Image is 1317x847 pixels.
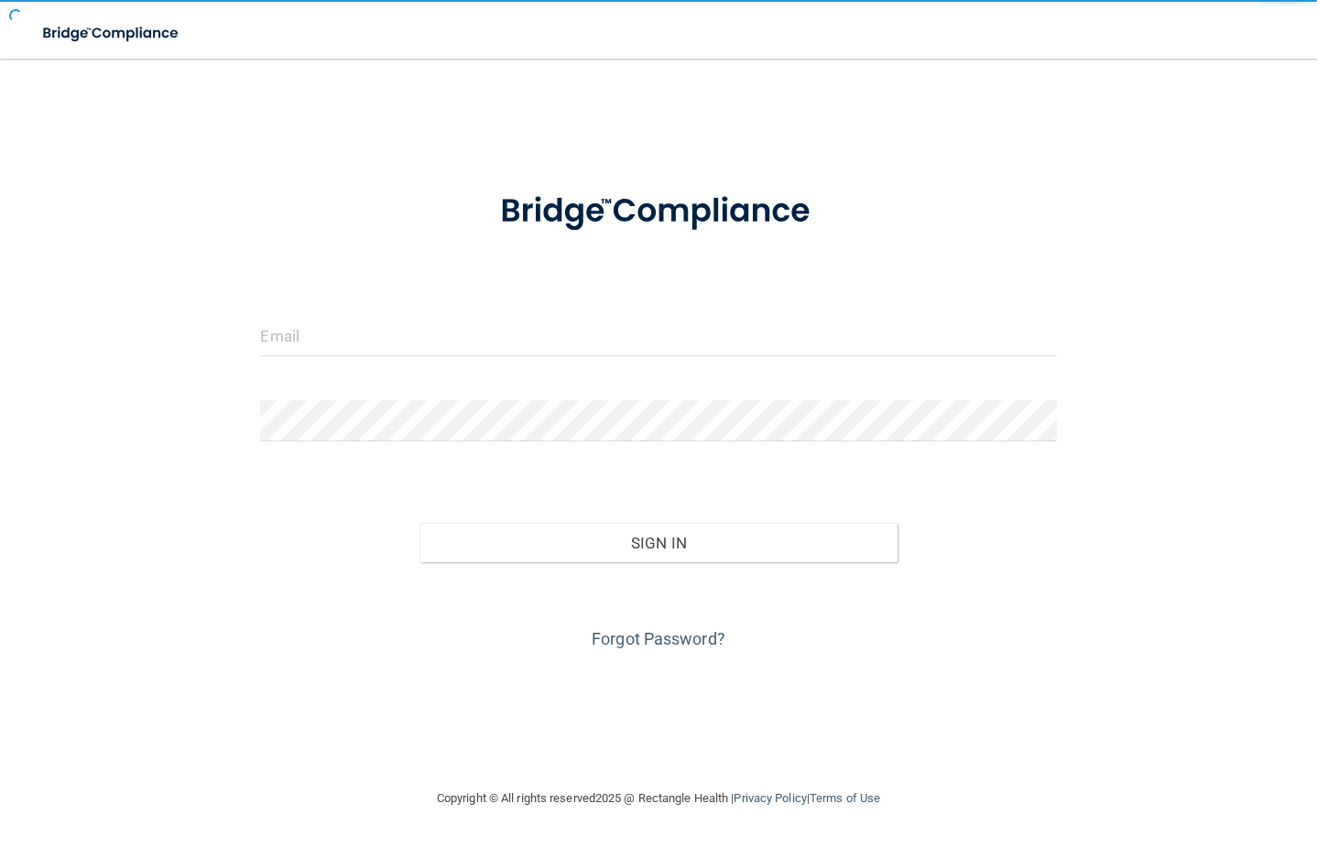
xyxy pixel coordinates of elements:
[734,791,806,805] a: Privacy Policy
[260,315,1056,356] input: Email
[810,791,880,805] a: Terms of Use
[27,15,196,52] img: bridge_compliance_login_screen.278c3ca4.svg
[466,168,851,255] img: bridge_compliance_login_screen.278c3ca4.svg
[419,523,897,563] button: Sign In
[324,769,993,828] div: Copyright © All rights reserved 2025 @ Rectangle Health | |
[592,629,725,648] a: Forgot Password?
